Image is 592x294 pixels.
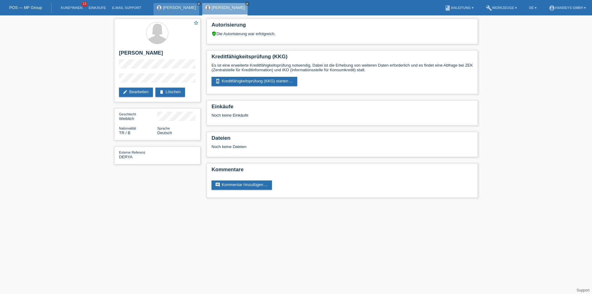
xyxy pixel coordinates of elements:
[546,6,589,10] a: account_circleHandeys GmbH ▾
[193,20,199,27] a: star_border
[526,6,540,10] a: DE ▾
[119,50,195,59] h2: [PERSON_NAME]
[119,130,130,135] span: Türkei / B / 11.03.2013
[212,144,400,149] div: Noch keine Dateien
[85,6,109,10] a: Einkäufe
[82,2,87,7] span: 13
[245,2,249,6] a: close
[119,112,157,121] div: Weiblich
[549,5,555,11] i: account_circle
[119,151,146,154] span: Externe Referenz
[212,31,216,36] i: verified_user
[445,5,451,11] i: book
[212,77,297,86] a: perm_device_informationKreditfähigkeitsprüfung (KKG) starten ...
[119,88,153,97] a: editBearbeiten
[212,22,473,31] h2: Autorisierung
[215,79,220,84] i: perm_device_information
[197,2,201,6] a: close
[58,6,85,10] a: Kund*innen
[212,31,473,36] div: Die Autorisierung war erfolgreich.
[212,167,473,176] h2: Kommentare
[193,20,199,26] i: star_border
[483,6,520,10] a: buildWerkzeuge ▾
[9,5,42,10] a: POS — MF Group
[212,104,473,113] h2: Einkäufe
[123,89,128,94] i: edit
[212,5,245,10] a: [PERSON_NAME]
[212,63,473,72] p: Es ist eine erweiterte Kreditfähigkeitsprüfung notwendig. Dabei ist die Erhebung von weiteren Dat...
[159,89,164,94] i: delete
[215,182,220,187] i: comment
[577,288,590,292] a: Support
[212,135,473,144] h2: Dateien
[442,6,476,10] a: bookAnleitung ▾
[197,2,200,5] i: close
[163,5,196,10] a: [PERSON_NAME]
[157,130,172,135] span: Deutsch
[157,126,170,130] span: Sprache
[155,88,185,97] a: deleteLöschen
[212,54,473,63] h2: Kreditfähigkeitsprüfung (KKG)
[119,112,136,116] span: Geschlecht
[109,6,144,10] a: E-Mail Support
[212,113,473,122] div: Noch keine Einkäufe
[119,150,157,159] div: DERYA
[246,2,249,5] i: close
[486,5,492,11] i: build
[119,126,136,130] span: Nationalität
[212,180,272,190] a: commentKommentar hinzufügen ...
